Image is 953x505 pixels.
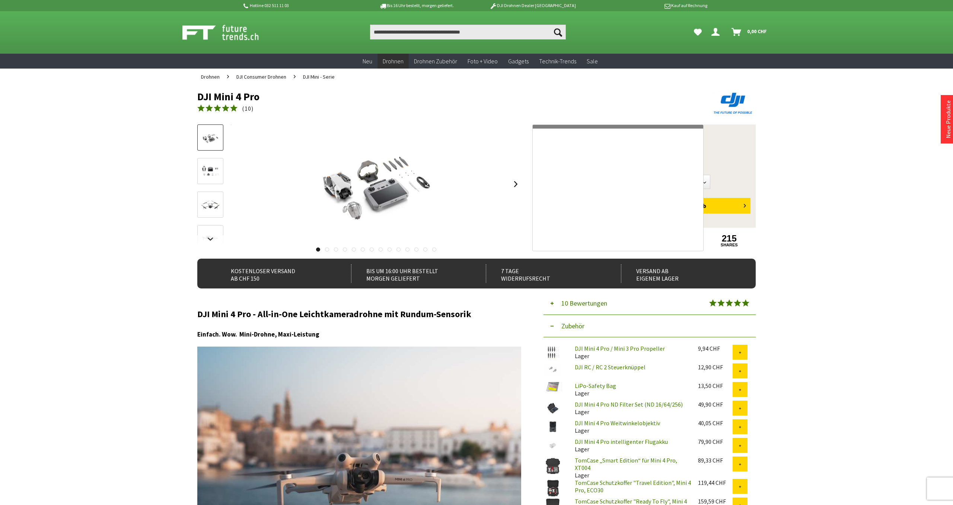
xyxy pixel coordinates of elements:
div: Lager [569,457,692,479]
a: DJI Mini 4 Pro ND Filter Set (ND 16/64/256) [575,401,683,408]
div: 40,05 CHF [698,419,733,427]
a: shares [704,243,755,247]
div: 49,90 CHF [698,401,733,408]
a: (10) [197,104,254,113]
a: Meine Favoriten [690,25,705,40]
span: Drohnen Zubehör [414,57,457,65]
a: Warenkorb [729,25,771,40]
img: DJI Mini 4 Pro / Mini 3 Pro Propeller [544,345,562,360]
img: Shop Futuretrends - zur Startseite wechseln [182,23,275,42]
div: 7 Tage Widerrufsrecht [486,264,605,283]
div: Versand ab eigenem Lager [621,264,740,283]
a: Neu [357,54,377,69]
button: Zubehör [544,315,756,337]
div: 119,44 CHF [698,479,733,486]
a: Sale [581,54,603,69]
p: Hotline 032 511 11 03 [242,1,358,10]
a: Neue Produkte [944,100,952,138]
h3: Einfach. Wow. Mini-Drohne, Maxi-Leistung [197,329,521,339]
input: Produkt, Marke, Kategorie, EAN, Artikelnummer… [370,25,566,40]
img: Vorschau: DJI Mini 4 Pro [200,129,221,146]
button: Suchen [550,25,566,40]
img: DJI Mini 4 Pro [302,124,450,244]
span: Gadgets [508,57,529,65]
img: DJI Mini 4 Pro ND Filter Set (ND 16/64/256) [544,401,562,416]
img: DJI Mini 4 Pro intelligenter Flugakku [544,438,562,453]
img: DJI RC / RC 2 Steuerknüppel [544,363,562,376]
p: Bis 16 Uhr bestellt, morgen geliefert. [358,1,474,10]
a: Technik-Trends [534,54,581,69]
a: 215 [704,234,755,243]
a: DJI Consumer Drohnen [233,69,290,85]
div: Bis um 16:00 Uhr bestellt Morgen geliefert [351,264,470,283]
img: LiPo-Safety Bag [544,382,562,391]
div: Lager [569,345,692,360]
span: Drohnen [383,57,404,65]
span: Technik-Trends [539,57,576,65]
span: Foto + Video [468,57,498,65]
a: Foto + Video [462,54,503,69]
div: Lager [569,438,692,453]
a: LiPo-Safety Bag [575,382,616,389]
div: Lager [569,382,692,397]
div: 159,59 CHF [698,498,733,505]
a: DJI Mini 4 Pro / Mini 3 Pro Propeller [575,345,665,352]
a: DJI Mini - Serie [299,69,338,85]
span: DJI Consumer Drohnen [236,73,286,80]
a: Drohnen Zubehör [409,54,462,69]
div: Lager [569,419,692,434]
h1: DJI Mini 4 Pro [197,91,644,102]
p: Kauf auf Rechnung [591,1,707,10]
a: Dein Konto [708,25,726,40]
a: TomCase Schutzkoffer "Travel Edition", Mini 4 Pro, ECO30 [575,479,691,494]
span: 10 [245,105,251,112]
div: 13,50 CHF [698,382,733,389]
span: Drohnen [201,73,220,80]
span: Neu [363,57,372,65]
span: DJI Mini - Serie [303,73,335,80]
img: TomCase „Smart Edition“ für Mini 4 Pro, XT004 [544,457,562,475]
img: DJI Mini 4 Pro Weitwinkelobjektiv [544,419,562,434]
a: Drohnen [197,69,223,85]
span: 0,00 CHF [747,25,767,37]
div: 89,33 CHF [698,457,733,464]
img: TomCase Schutzkoffer [544,479,562,498]
a: DJI Mini 4 Pro Weitwinkelobjektiv [575,419,660,427]
span: Sale [587,57,598,65]
h2: DJI Mini 4 Pro - All-in-One Leichtkameradrohne mit Rundum-Sensorik [197,309,521,319]
a: Drohnen [377,54,409,69]
div: 12,90 CHF [698,363,733,371]
a: DJI RC / RC 2 Steuerknüppel [575,363,646,371]
button: 10 Bewertungen [544,292,756,315]
p: DJI Drohnen Dealer [GEOGRAPHIC_DATA] [475,1,591,10]
div: 79,90 CHF [698,438,733,445]
img: DJI [711,91,756,116]
div: 9,94 CHF [698,345,733,352]
a: DJI Mini 4 Pro intelligenter Flugakku [575,438,668,445]
span: ( ) [242,105,254,112]
div: Kostenloser Versand ab CHF 150 [216,264,335,283]
a: Gadgets [503,54,534,69]
a: TomCase „Smart Edition“ für Mini 4 Pro, XT004 [575,457,677,471]
div: Lager [569,401,692,416]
